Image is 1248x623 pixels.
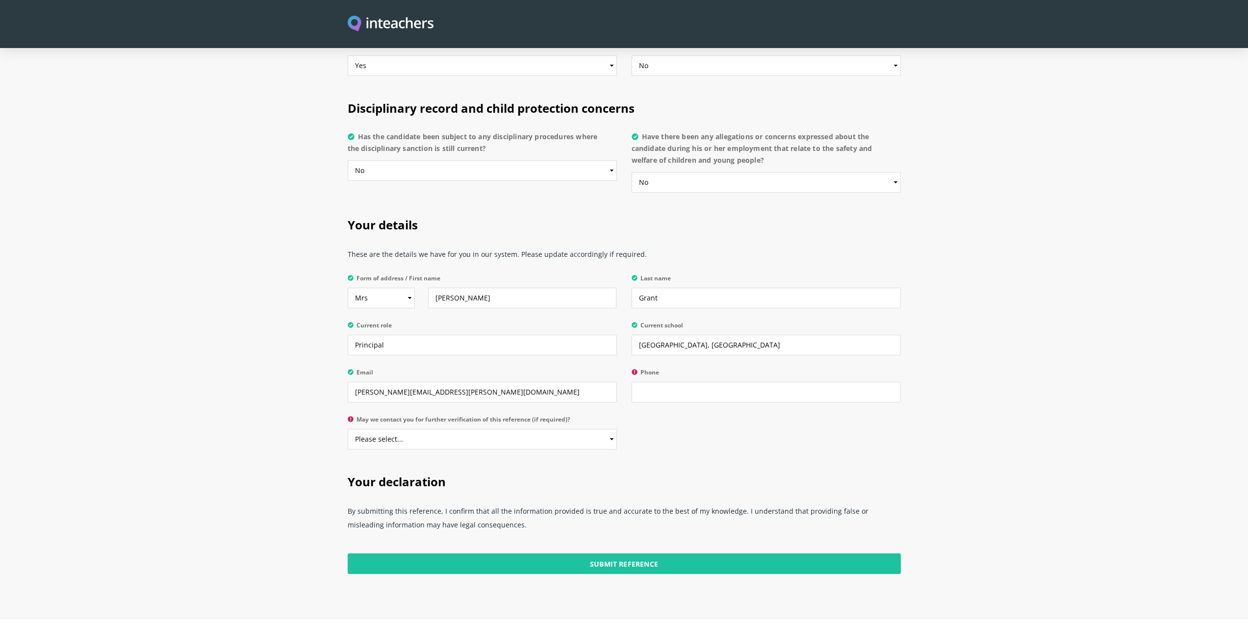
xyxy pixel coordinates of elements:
p: These are the details we have for you in our system. Please update accordingly if required. [348,244,901,271]
span: Your declaration [348,473,446,490]
p: By submitting this reference, I confirm that all the information provided is true and accurate to... [348,500,901,542]
label: Last name [632,275,901,288]
span: Disciplinary record and child protection concerns [348,100,635,116]
span: Your details [348,217,418,233]
label: Email [348,369,617,382]
img: Inteachers [348,16,434,33]
input: Submit Reference [348,553,901,574]
label: Phone [632,369,901,382]
label: Have there been any allegations or concerns expressed about the candidate during his or her emplo... [632,131,901,172]
label: Has the candidate been subject to any disciplinary procedures where the disciplinary sanction is ... [348,131,617,160]
label: Form of address / First name [348,275,617,288]
label: May we contact you for further verification of this reference (if required)? [348,416,617,429]
label: Current role [348,322,617,335]
a: Visit this site's homepage [348,16,434,33]
label: Current school [632,322,901,335]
